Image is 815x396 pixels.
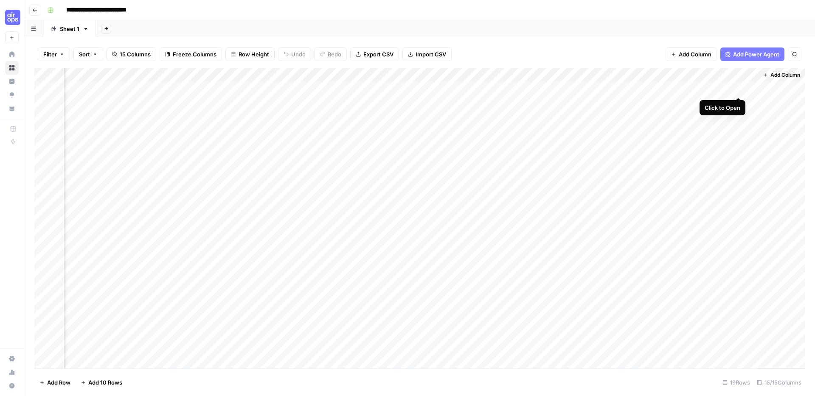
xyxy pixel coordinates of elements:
[350,47,399,61] button: Export CSV
[363,50,393,59] span: Export CSV
[416,50,446,59] span: Import CSV
[5,365,19,379] a: Usage
[5,102,19,115] a: Your Data
[770,71,800,79] span: Add Column
[43,50,57,59] span: Filter
[43,20,96,37] a: Sheet 1
[107,47,156,61] button: 15 Columns
[315,47,347,61] button: Redo
[239,50,269,59] span: Row Height
[5,352,19,365] a: Settings
[733,50,779,59] span: Add Power Agent
[5,75,19,88] a: Insights
[73,47,103,61] button: Sort
[5,61,19,75] a: Browse
[76,376,127,389] button: Add 10 Rows
[173,50,216,59] span: Freeze Columns
[705,103,740,112] div: Click to Open
[328,50,341,59] span: Redo
[5,47,19,61] a: Home
[759,70,804,81] button: Add Column
[120,50,151,59] span: 15 Columns
[278,47,311,61] button: Undo
[38,47,70,61] button: Filter
[5,379,19,393] button: Help + Support
[5,7,19,28] button: Workspace: AirOps U Cohort 1
[402,47,452,61] button: Import CSV
[34,376,76,389] button: Add Row
[225,47,275,61] button: Row Height
[160,47,222,61] button: Freeze Columns
[753,376,805,389] div: 15/15 Columns
[47,378,70,387] span: Add Row
[5,88,19,102] a: Opportunities
[79,50,90,59] span: Sort
[5,10,20,25] img: AirOps U Cohort 1 Logo
[679,50,711,59] span: Add Column
[291,50,306,59] span: Undo
[720,47,784,61] button: Add Power Agent
[60,25,79,33] div: Sheet 1
[719,376,753,389] div: 19 Rows
[666,47,717,61] button: Add Column
[88,378,122,387] span: Add 10 Rows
